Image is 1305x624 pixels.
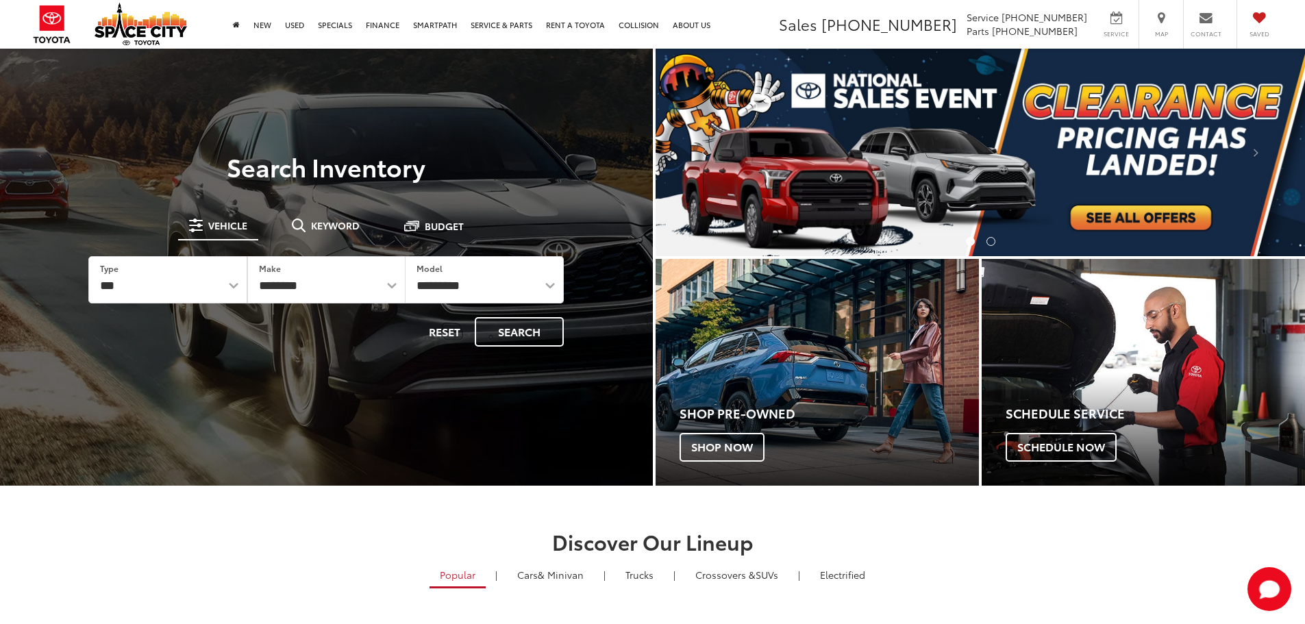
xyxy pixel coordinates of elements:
span: Shop Now [680,433,765,462]
div: Toyota [656,259,979,486]
h3: Search Inventory [58,153,595,180]
li: | [600,568,609,582]
svg: Start Chat [1247,567,1291,611]
span: Parts [967,24,989,38]
div: Toyota [982,259,1305,486]
label: Make [259,262,281,274]
button: Click to view previous picture. [656,76,753,229]
span: Service [1101,29,1132,38]
span: Crossovers & [695,568,756,582]
a: Schedule Service Schedule Now [982,259,1305,486]
span: Keyword [311,221,360,230]
a: Shop Pre-Owned Shop Now [656,259,979,486]
a: SUVs [685,563,788,586]
span: Schedule Now [1006,433,1117,462]
h4: Shop Pre-Owned [680,407,979,421]
span: Contact [1191,29,1221,38]
a: Cars [507,563,594,586]
span: Service [967,10,999,24]
span: & Minivan [538,568,584,582]
span: Saved [1244,29,1274,38]
img: Space City Toyota [95,3,187,45]
span: Budget [425,221,464,231]
li: Go to slide number 1. [966,237,975,246]
li: | [670,568,679,582]
button: Reset [417,317,472,347]
label: Model [417,262,443,274]
a: Trucks [615,563,664,586]
span: [PHONE_NUMBER] [1002,10,1087,24]
span: [PHONE_NUMBER] [821,13,957,35]
span: Sales [779,13,817,35]
button: Search [475,317,564,347]
li: | [492,568,501,582]
span: [PHONE_NUMBER] [992,24,1078,38]
label: Type [100,262,119,274]
h2: Discover Our Lineup [170,530,1136,553]
h4: Schedule Service [1006,407,1305,421]
button: Toggle Chat Window [1247,567,1291,611]
li: Go to slide number 2. [986,237,995,246]
span: Map [1146,29,1176,38]
a: Electrified [810,563,875,586]
a: Popular [430,563,486,588]
li: | [795,568,804,582]
span: Vehicle [208,221,247,230]
button: Click to view next picture. [1208,76,1305,229]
